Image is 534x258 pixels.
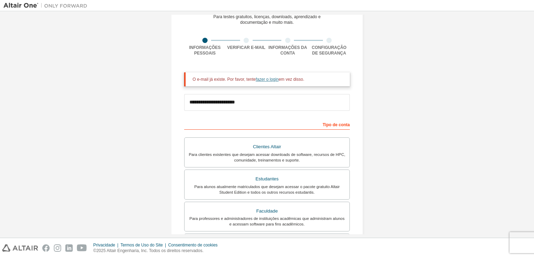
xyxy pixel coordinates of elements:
img: facebook.svg [42,244,50,252]
div: Privacidade [93,242,121,248]
div: Configuração de segurança [309,45,350,56]
font: 2025 Altair Engenharia, Inc. Todos os direitos reservados. [96,248,204,253]
div: Tipo de conta [184,119,350,130]
div: Informações da conta [267,45,309,56]
div: Para clientes existentes que desejam acessar downloads de software, recursos de HPC, comunidade, ... [189,152,345,163]
div: Faculdade [189,206,345,216]
img: altair_logo.svg [2,244,38,252]
img: Altair Um [3,2,91,9]
div: Verificar e-mail [226,45,267,50]
div: Para testes gratuitos, licenças, downloads, aprendizado e documentação e muito mais. [214,14,321,25]
div: O e-mail já existe. Por favor, tente em vez disso. [193,77,344,82]
a: fazer o login [256,77,279,82]
p: © [93,248,222,254]
img: linkedin.svg [65,244,73,252]
div: Termos de Uso do Site [121,242,168,248]
div: Para professores e administradores de instituições acadêmicas que administram alunos e acessam so... [189,216,345,227]
img: instagram.svg [54,244,61,252]
div: Estudantes [189,174,345,184]
div: Clientes Altair [189,142,345,152]
img: youtube.svg [77,244,87,252]
div: Informações pessoais [184,45,226,56]
div: Consentimento de cookies [168,242,222,248]
div: Para alunos atualmente matriculados que desejam acessar o pacote gratuito Altair Student Edition ... [189,184,345,195]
